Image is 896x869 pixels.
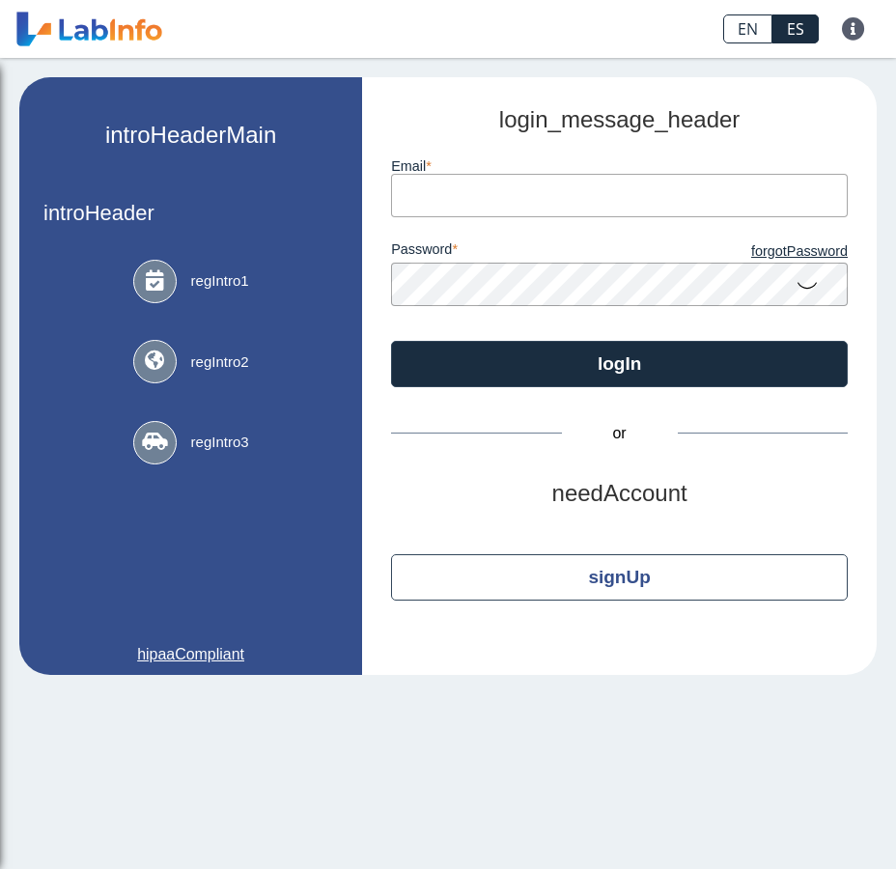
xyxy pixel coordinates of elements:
[43,643,338,666] a: hipaaCompliant
[43,201,338,225] h3: introHeader
[723,14,772,43] a: EN
[620,241,848,263] a: forgotPassword
[724,794,875,848] iframe: Help widget launcher
[391,158,848,174] label: email
[391,341,848,387] button: logIn
[191,351,249,374] span: regIntro2
[191,432,249,454] span: regIntro3
[772,14,819,43] a: ES
[191,270,249,293] span: regIntro1
[391,241,619,263] label: password
[391,554,848,601] button: signUp
[391,106,848,134] h2: login_message_header
[105,122,276,150] h2: introHeaderMain
[562,422,678,445] span: or
[391,480,848,508] h2: needAccount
